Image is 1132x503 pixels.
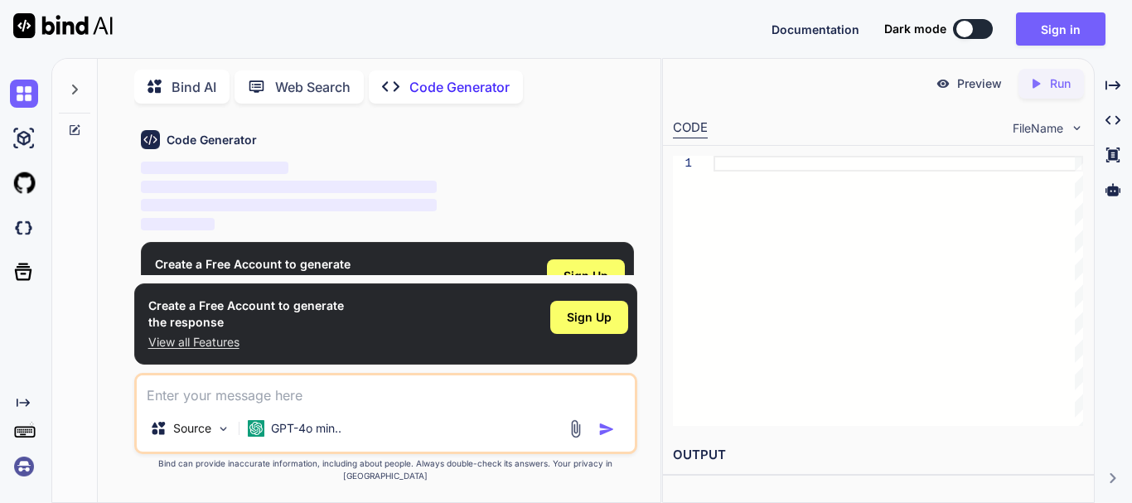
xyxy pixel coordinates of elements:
[957,75,1002,92] p: Preview
[155,256,351,289] h1: Create a Free Account to generate the response
[141,199,437,211] span: ‌
[663,436,1094,475] h2: OUTPUT
[567,309,612,326] span: Sign Up
[148,297,344,331] h1: Create a Free Account to generate the response
[564,268,608,284] span: Sign Up
[10,124,38,152] img: ai-studio
[271,420,341,437] p: GPT-4o min..
[10,214,38,242] img: darkCloudIdeIcon
[409,77,510,97] p: Code Generator
[1016,12,1105,46] button: Sign in
[673,118,708,138] div: CODE
[173,420,211,437] p: Source
[1013,120,1063,137] span: FileName
[1050,75,1071,92] p: Run
[13,13,113,38] img: Bind AI
[566,419,585,438] img: attachment
[598,421,615,438] img: icon
[172,77,216,97] p: Bind AI
[167,132,257,148] h6: Code Generator
[884,21,946,37] span: Dark mode
[134,457,637,482] p: Bind can provide inaccurate information, including about people. Always double-check its answers....
[936,76,951,91] img: preview
[10,169,38,197] img: githubLight
[10,80,38,108] img: chat
[275,77,351,97] p: Web Search
[772,21,859,38] button: Documentation
[248,420,264,437] img: GPT-4o mini
[141,181,437,193] span: ‌
[1070,121,1084,135] img: chevron down
[141,162,289,174] span: ‌
[148,334,344,351] p: View all Features
[673,156,692,172] div: 1
[216,422,230,436] img: Pick Models
[141,218,215,230] span: ‌
[10,452,38,481] img: signin
[772,22,859,36] span: Documentation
